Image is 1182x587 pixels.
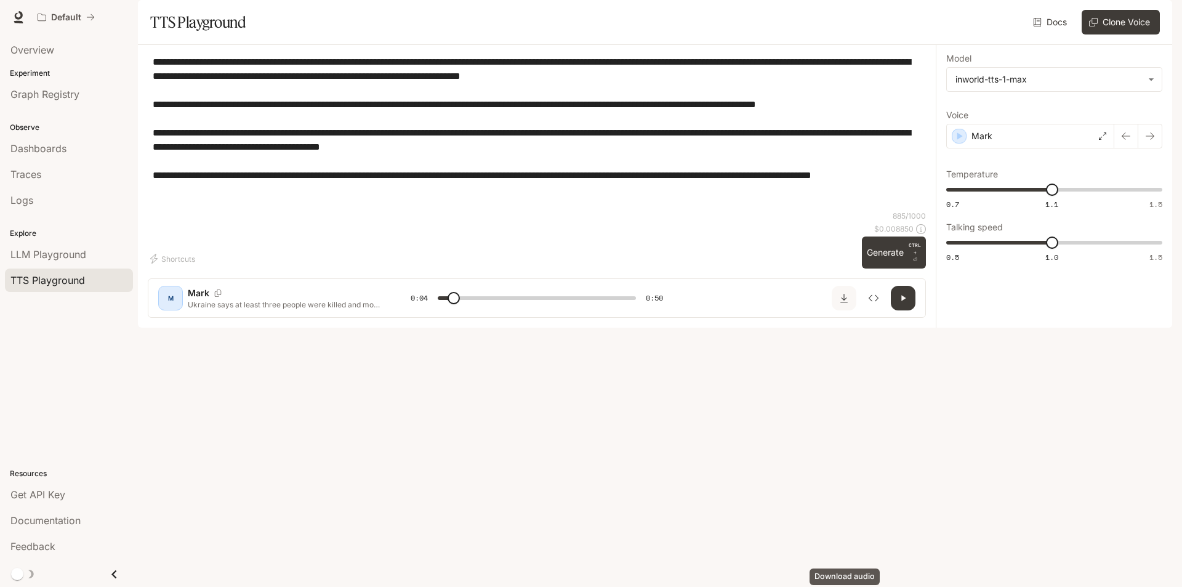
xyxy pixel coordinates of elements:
[909,241,921,264] p: ⏎
[209,289,227,297] button: Copy Voice ID
[1045,252,1058,262] span: 1.0
[148,249,200,269] button: Shortcuts
[832,286,856,310] button: Download audio
[946,111,968,119] p: Voice
[161,288,180,308] div: M
[810,569,880,585] div: Download audio
[1149,199,1162,209] span: 1.5
[1082,10,1160,34] button: Clone Voice
[188,299,381,310] p: Ukraine says at least three people were killed and more than 30 injured in a massive overnight Ru...
[1031,10,1072,34] a: Docs
[946,199,959,209] span: 0.7
[1149,252,1162,262] span: 1.5
[32,5,100,30] button: All workspaces
[909,241,921,256] p: CTRL +
[971,130,992,142] p: Mark
[188,287,209,299] p: Mark
[150,10,246,34] h1: TTS Playground
[946,252,959,262] span: 0.5
[946,170,998,179] p: Temperature
[1045,199,1058,209] span: 1.1
[862,237,926,269] button: GenerateCTRL +⏎
[411,292,428,304] span: 0:04
[646,292,663,304] span: 0:50
[946,54,971,63] p: Model
[946,223,1003,232] p: Talking speed
[861,286,886,310] button: Inspect
[955,73,1142,86] div: inworld-tts-1-max
[51,12,81,23] p: Default
[947,68,1162,91] div: inworld-tts-1-max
